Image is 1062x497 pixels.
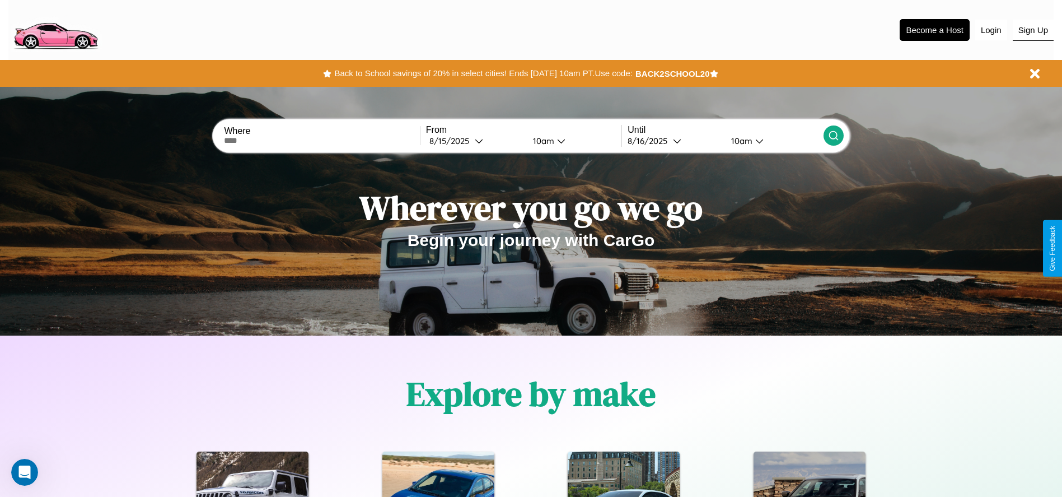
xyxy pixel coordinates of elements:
iframe: Intercom live chat [11,459,38,486]
img: logo [8,6,102,52]
button: Sign Up [1013,20,1054,41]
div: 10am [726,136,755,146]
button: 8/15/2025 [426,135,524,147]
div: Give Feedback [1049,226,1056,271]
label: Where [224,126,419,136]
button: 10am [722,135,824,147]
label: Until [628,125,823,135]
label: From [426,125,621,135]
b: BACK2SCHOOL20 [635,69,710,78]
button: Back to School savings of 20% in select cities! Ends [DATE] 10am PT.Use code: [331,66,635,81]
div: 8 / 16 / 2025 [628,136,673,146]
button: Become a Host [900,19,970,41]
h1: Explore by make [406,371,656,417]
div: 8 / 15 / 2025 [429,136,475,146]
div: 10am [527,136,557,146]
button: Login [975,20,1007,40]
button: 10am [524,135,622,147]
